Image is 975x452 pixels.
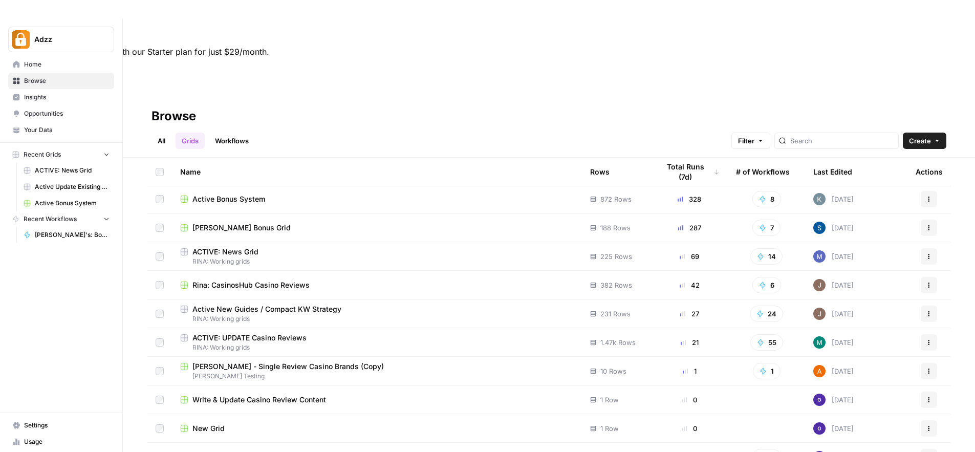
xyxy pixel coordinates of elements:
a: Rina: CasinosHub Casino Reviews [180,280,574,290]
span: 872 Rows [600,194,632,204]
a: Write & Update Casino Review Content [180,395,574,405]
img: qk6vosqy2sb4ovvtvs3gguwethpi [813,308,826,320]
span: Active Bonus System [35,199,110,208]
span: ACTIVE: UPDATE Casino Reviews [192,333,307,343]
span: Rina: CasinosHub Casino Reviews [192,280,310,290]
a: Usage [8,434,114,450]
img: v57kel29kunc1ymryyci9cunv9zd [813,222,826,234]
span: 10 Rows [600,366,626,376]
span: RINA: Working grids [180,343,574,352]
div: [DATE] [813,336,854,349]
div: [DATE] [813,193,854,205]
button: 8 [752,191,781,207]
a: [PERSON_NAME]'s: Bonuses Search [19,227,114,243]
img: slv4rmlya7xgt16jt05r5wgtlzht [813,336,826,349]
a: New Grid [180,423,574,434]
img: sz8zu8p782ii11imu5pep1e8dluj [813,193,826,205]
span: Active Bonus System [192,194,265,204]
a: [PERSON_NAME] - Single Review Casino Brands (Copy)[PERSON_NAME] Testing [180,361,574,381]
button: 7 [752,220,781,236]
span: Opportunities [24,109,110,118]
div: 21 [659,337,720,348]
span: Create [909,136,931,146]
a: Insights [8,89,114,105]
div: [DATE] [813,394,854,406]
div: Name [180,158,574,186]
button: Recent Workflows [8,211,114,227]
span: [PERSON_NAME] - Single Review Casino Brands (Copy) [192,361,384,372]
a: ACTIVE: News Grid [19,162,114,179]
span: Usage [24,437,110,446]
span: [PERSON_NAME]'s: Bonuses Search [35,230,110,240]
div: [DATE] [813,365,854,377]
div: 328 [659,194,720,204]
button: 55 [750,334,783,351]
span: Your Data [24,125,110,135]
div: Actions [916,158,943,186]
div: Total Runs (7d) [659,158,720,186]
a: Active Bonus System [19,195,114,211]
button: 6 [752,277,781,293]
a: [PERSON_NAME] Bonus Grid [180,223,574,233]
a: Grids [176,133,205,149]
button: Filter [731,133,770,149]
div: Browse [151,108,196,124]
a: ACTIVE: News GridRINA: Working grids [180,247,574,266]
span: 188 Rows [600,223,631,233]
a: Settings [8,417,114,434]
img: c47u9ku7g2b7umnumlgy64eel5a2 [813,394,826,406]
span: [PERSON_NAME] Testing [180,372,574,381]
a: Active Update Existing Post [19,179,114,195]
span: ACTIVE: News Grid [35,166,110,175]
span: Active New Guides / Compact KW Strategy [192,304,341,314]
button: Create [903,133,946,149]
span: Insights [24,93,110,102]
div: 27 [659,309,720,319]
button: 24 [750,306,783,322]
button: 1 [753,363,781,379]
a: Your Data [8,122,114,138]
span: New Grid [192,423,225,434]
div: # of Workflows [736,158,790,186]
div: [DATE] [813,308,854,320]
a: ACTIVE: UPDATE Casino ReviewsRINA: Working grids [180,333,574,352]
span: RINA: Working grids [180,314,574,324]
div: 69 [659,251,720,262]
span: Recent Grids [24,150,61,159]
div: [DATE] [813,422,854,435]
span: 231 Rows [600,309,631,319]
span: [PERSON_NAME] Bonus Grid [192,223,291,233]
div: 1 [659,366,720,376]
button: Recent Grids [8,147,114,162]
span: 1 Row [600,395,619,405]
img: nmxawk7762aq8nwt4bciot6986w0 [813,250,826,263]
div: 0 [659,423,720,434]
input: Search [790,136,894,146]
div: Rows [590,158,610,186]
button: 14 [750,248,783,265]
img: 1uqwqwywk0hvkeqipwlzjk5gjbnq [813,365,826,377]
span: Active Update Existing Post [35,182,110,191]
a: Workflows [209,133,255,149]
a: Opportunities [8,105,114,122]
div: 287 [659,223,720,233]
span: Filter [738,136,754,146]
span: ACTIVE: News Grid [192,247,258,257]
span: 382 Rows [600,280,632,290]
div: [DATE] [813,279,854,291]
span: 225 Rows [600,251,632,262]
a: All [151,133,171,149]
div: 42 [659,280,720,290]
span: Settings [24,421,110,430]
div: Last Edited [813,158,852,186]
span: Write & Update Casino Review Content [192,395,326,405]
img: qk6vosqy2sb4ovvtvs3gguwethpi [813,279,826,291]
a: Active Bonus System [180,194,574,204]
span: Recent Workflows [24,214,77,224]
a: Active New Guides / Compact KW StrategyRINA: Working grids [180,304,574,324]
span: 1.47k Rows [600,337,636,348]
div: [DATE] [813,222,854,234]
div: [DATE] [813,250,854,263]
span: 1 Row [600,423,619,434]
span: RINA: Working grids [180,257,574,266]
